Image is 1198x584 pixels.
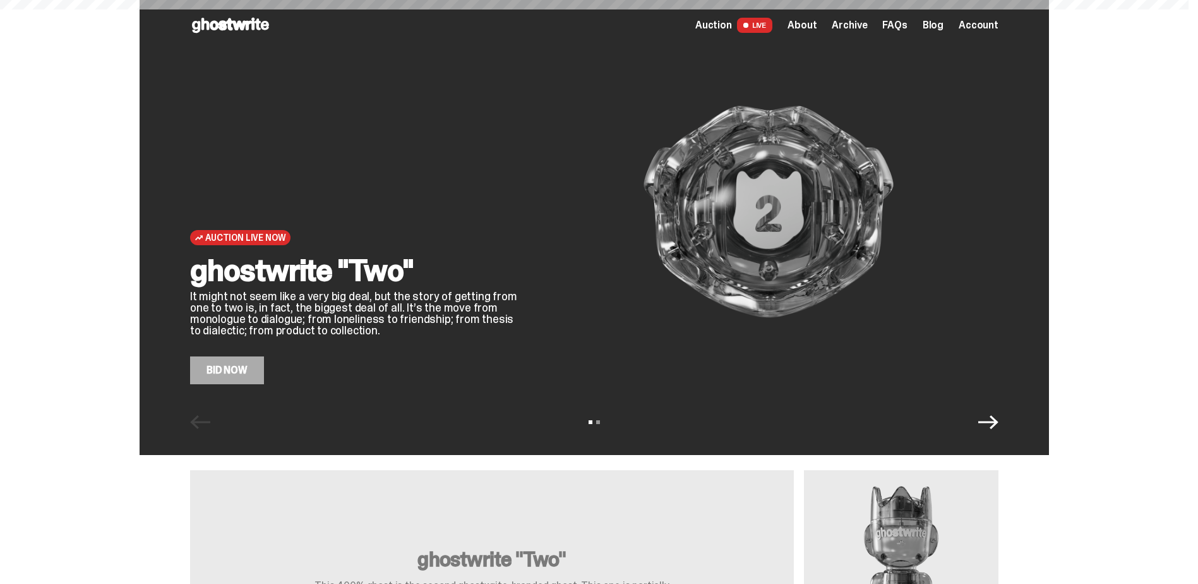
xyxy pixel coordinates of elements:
a: Blog [923,20,943,30]
span: Auction Live Now [205,233,285,243]
button: View slide 1 [589,420,592,424]
a: Account [959,20,998,30]
span: Auction [695,20,732,30]
a: About [788,20,817,30]
img: ghostwrite "Two" [539,39,998,384]
h3: ghostwrite "Two" [290,549,694,569]
h2: ghostwrite "Two" [190,255,518,286]
span: LIVE [737,18,773,33]
button: View slide 2 [596,420,600,424]
p: It might not seem like a very big deal, but the story of getting from one to two is, in fact, the... [190,291,518,336]
button: Next [978,412,998,432]
a: FAQs [882,20,907,30]
a: Archive [832,20,867,30]
a: Auction LIVE [695,18,772,33]
a: Bid Now [190,356,264,384]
